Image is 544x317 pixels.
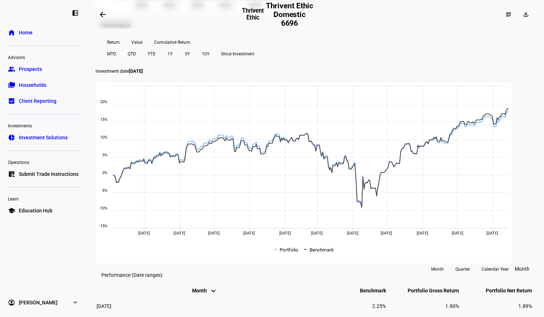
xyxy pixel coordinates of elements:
eth-mat-symbol: group [8,65,15,73]
text: -10% [99,206,107,211]
eth-mat-symbol: left_panel_close [72,9,79,17]
span: Month [431,263,444,275]
span: [DATE] [243,231,255,236]
span: 5Y [185,48,190,60]
span: [DATE] [129,68,143,74]
button: Cumulative Return [148,37,196,48]
span: Cumulative Return [154,37,190,48]
a: folder_copyHouseholds [4,78,82,92]
span: QTD [128,48,136,60]
span: [DATE] [208,231,220,236]
eth-mat-symbol: account_circle [8,299,15,306]
button: 5Y [179,48,196,60]
eth-data-table-title: Performance (Date ranges) [101,272,162,278]
text: 15% [100,117,107,122]
span: [DATE] [381,231,392,236]
div: Learn [4,193,82,203]
span: [DATE] [138,231,150,236]
span: [DATE] [279,231,291,236]
span: [PERSON_NAME] [19,299,58,306]
text: -15% [99,224,107,228]
eth-mat-symbol: school [8,207,15,214]
button: Value [126,37,148,48]
text: 5% [102,153,107,157]
mat-icon: download [522,10,530,18]
span: [DATE] [311,231,323,236]
button: QTD [122,48,142,60]
eth-mat-symbol: folder_copy [8,81,15,89]
span: Calendar Year [481,263,509,275]
span: Households [19,81,46,89]
span: Return [107,37,120,48]
span: 10Y [202,48,209,60]
a: groupProspects [4,62,82,76]
p: Investment date [95,68,535,74]
button: Calendar Year [476,263,515,275]
span: MTD [107,48,116,60]
span: Value [131,37,143,48]
button: 1Y [161,48,179,60]
eth-mat-symbol: list_alt_add [8,170,15,178]
span: [DATE] [174,231,185,236]
span: Client Reporting [19,97,56,105]
eth-mat-symbol: bid_landscape [8,97,15,105]
div: Operations [4,157,82,167]
div: Investments [4,120,82,130]
h3: Thrivent Ethic [242,7,264,27]
button: YTD [142,48,161,60]
span: [DATE] [417,231,428,236]
mat-icon: keyboard_arrow_down [209,287,218,295]
mat-icon: arrow_backwards [98,10,107,19]
text: 0% [102,170,107,175]
eth-mat-symbol: pie_chart [8,134,15,141]
text: 10% [100,135,107,140]
mat-icon: dashboard_customize [506,12,511,17]
button: Quarter [450,263,476,275]
span: Portfolio Gross Return [397,288,459,293]
h2: Thrivent Ethic Domestic 6696 [264,1,315,28]
a: homeHome [4,25,82,40]
span: Quarter [455,263,470,275]
a: bid_landscapeClient Reporting [4,94,82,108]
span: Home [19,29,33,36]
span: YTD [148,48,156,60]
a: pie_chartInvestment Solutions [4,130,82,145]
span: [DATE] [347,231,358,236]
button: Since Investment [215,48,260,60]
span: Benchmark [349,288,386,293]
text: 20% [100,100,107,104]
span: Benchmark [310,246,334,253]
span: [DATE] [486,231,498,236]
span: 1Y [167,48,173,60]
button: Return [101,37,126,48]
button: Month [425,263,450,275]
span: Portfolio [280,246,298,253]
span: [DATE] [452,231,463,236]
span: Portfolio Net Return [475,288,532,293]
button: MTD [101,48,122,60]
span: Since Investment [221,48,254,60]
span: Education Hub [19,207,52,214]
span: Month [192,288,218,293]
span: Investment Solutions [19,134,68,141]
span: Month [515,266,530,272]
button: 10Y [196,48,215,60]
text: -5% [101,188,107,193]
span: Submit Trade Instructions [19,170,78,178]
eth-mat-symbol: expand_more [72,299,79,306]
eth-mat-symbol: home [8,29,15,36]
span: Prospects [19,65,42,73]
div: Advisors [4,52,82,62]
